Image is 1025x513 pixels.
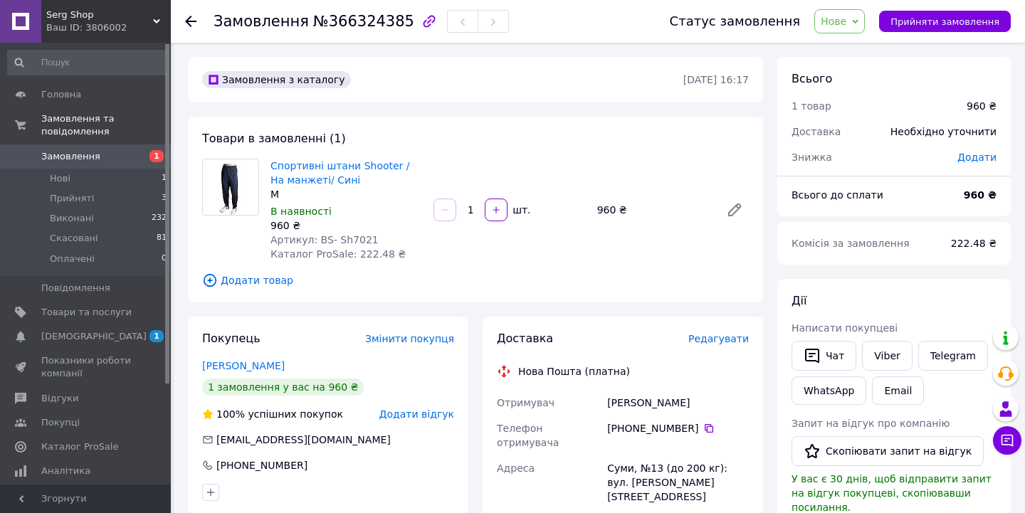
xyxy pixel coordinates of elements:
span: Додати відгук [379,408,454,420]
a: WhatsApp [792,376,866,405]
span: Товари та послуги [41,306,132,319]
span: 1 [162,172,167,185]
a: Редагувати [720,196,749,224]
span: Адреса [497,462,535,474]
span: Serg Shop [46,9,153,21]
span: Запит на відгук про компанію [792,418,950,429]
a: Спортивні штани Shooter / На манжеті/ Сині [270,160,410,186]
span: 232 [152,212,167,225]
span: Артикул: BS- Sh7021 [270,234,379,245]
div: [PHONE_NUMBER] [215,458,309,472]
a: Telegram [918,341,988,371]
button: Чат з покупцем [993,426,1021,455]
span: Комісія за замовлення [792,238,910,249]
span: Відгуки [41,392,78,405]
div: [PHONE_NUMBER] [607,421,749,435]
span: Замовлення та повідомлення [41,112,171,138]
div: Статус замовлення [670,14,801,28]
span: Замовлення [41,150,100,163]
span: Доставка [792,126,841,137]
time: [DATE] 16:17 [683,74,749,85]
span: Замовлення [214,13,309,30]
div: Нова Пошта (платна) [515,364,634,379]
input: Пошук [7,50,168,75]
span: Додати товар [202,273,749,288]
div: Повернутися назад [185,14,196,28]
div: Замовлення з каталогу [202,71,351,88]
a: Viber [862,341,912,371]
span: Каталог ProSale: 222.48 ₴ [270,248,406,260]
span: 0 [162,253,167,265]
button: Скопіювати запит на відгук [792,436,984,466]
span: 3 [162,192,167,205]
span: Нове [821,16,846,27]
span: Покупець [202,332,261,345]
div: успішних покупок [202,407,343,421]
button: Прийняти замовлення [879,11,1011,32]
span: Аналітика [41,465,90,477]
span: [DEMOGRAPHIC_DATA] [41,330,147,343]
img: Спортивні штани Shooter / На манжеті/ Сині [211,159,251,215]
span: Телефон отримувача [497,423,559,448]
span: Каталог ProSale [41,440,118,453]
span: Знижка [792,152,832,163]
span: У вас є 30 днів, щоб відправити запит на відгук покупцеві, скопіювавши посилання. [792,473,992,513]
span: В наявності [270,206,332,217]
div: 960 ₴ [592,200,715,220]
span: 1 товар [792,100,831,112]
span: Головна [41,88,81,101]
span: Товари в замовленні (1) [202,132,346,145]
span: Прийняти замовлення [890,16,999,27]
a: [PERSON_NAME] [202,360,285,371]
div: 960 ₴ [270,218,422,233]
div: [PERSON_NAME] [604,390,752,416]
span: Редагувати [688,333,749,344]
span: Показники роботи компанії [41,354,132,380]
span: 1 [149,150,164,162]
span: Покупці [41,416,80,429]
span: Скасовані [50,232,98,245]
div: Необхідно уточнити [882,116,1005,147]
span: Виконані [50,212,94,225]
div: 960 ₴ [967,99,997,113]
span: 81 [157,232,167,245]
span: Оплачені [50,253,95,265]
span: Всього [792,72,832,85]
span: 222.48 ₴ [951,238,997,249]
span: №366324385 [313,13,414,30]
span: Прийняті [50,192,94,205]
span: Написати покупцеві [792,322,898,334]
span: Повідомлення [41,282,110,295]
b: 960 ₴ [964,189,997,201]
div: M [270,187,422,201]
div: шт. [509,203,532,217]
span: Отримувач [497,397,554,408]
span: Додати [957,152,997,163]
button: Чат [792,341,856,371]
span: 100% [216,408,245,420]
span: 1 [149,330,164,342]
span: Доставка [497,332,553,345]
div: Ваш ID: 3806002 [46,21,171,34]
span: Змінити покупця [365,333,454,344]
span: Нові [50,172,70,185]
span: Всього до сплати [792,189,883,201]
span: [EMAIL_ADDRESS][DOMAIN_NAME] [216,434,391,445]
span: Дії [792,294,806,307]
div: 1 замовлення у вас на 960 ₴ [202,379,364,396]
div: Суми, №13 (до 200 кг): вул. [PERSON_NAME][STREET_ADDRESS] [604,455,752,509]
button: Email [872,376,924,405]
